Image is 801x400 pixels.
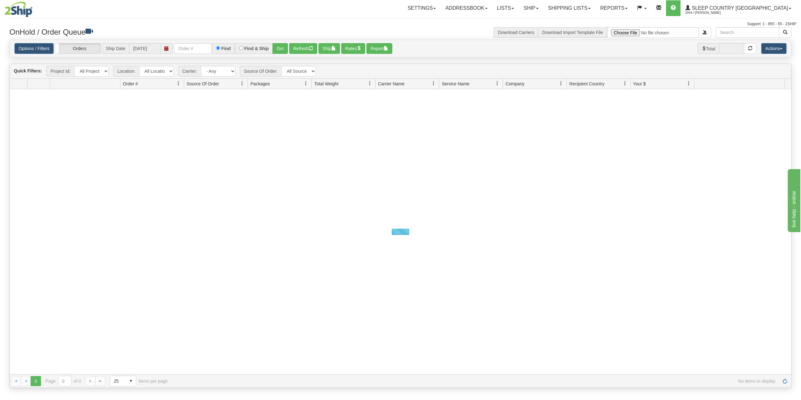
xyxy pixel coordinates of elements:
[110,376,136,386] span: Page sizes drop down
[761,43,786,54] button: Actions
[716,27,779,38] input: Search
[15,43,54,54] a: Options / Filters
[114,378,122,384] span: 25
[780,376,790,386] a: Refresh
[289,43,317,54] button: Refresh
[779,27,792,38] button: Search
[366,43,392,54] button: Report
[319,43,340,54] button: Ship
[441,0,492,16] a: Addressbook
[519,0,543,16] a: Ship
[681,0,796,16] a: Sleep Country [GEOGRAPHIC_DATA] 2044 / [PERSON_NAME]
[690,5,788,11] span: Sleep Country [GEOGRAPHIC_DATA]
[607,27,699,38] input: Import
[250,81,270,87] span: Packages
[31,376,41,386] span: Page 0
[341,43,365,54] button: Rates
[786,168,800,232] iframe: chat widget
[543,0,595,16] a: Shipping lists
[314,81,338,87] span: Total Weight
[272,43,288,54] button: Go!
[301,78,311,89] a: Packages filter column settings
[542,30,603,35] a: Download Import Template File
[556,78,566,89] a: Company filter column settings
[126,376,136,386] span: select
[110,376,168,386] span: items per page
[45,376,81,386] span: Page of 0
[698,43,719,54] span: Total
[633,81,646,87] span: Your $
[237,78,248,89] a: Source Of Order filter column settings
[569,81,604,87] span: Recipient Country
[365,78,375,89] a: Total Weight filter column settings
[55,43,100,54] label: Orders
[378,81,405,87] span: Carrier Name
[46,66,74,77] span: Project Id:
[177,379,775,384] span: No items to display
[498,30,534,35] a: Download Carriers
[123,81,138,87] span: Order #
[492,78,503,89] a: Service Name filter column settings
[492,0,519,16] a: Lists
[5,21,796,27] div: Support: 1 - 855 - 55 - 2SHIP
[620,78,630,89] a: Recipient Country filter column settings
[113,66,139,77] span: Location:
[683,78,694,89] a: Your $ filter column settings
[5,4,58,11] div: live help - online
[403,0,441,16] a: Settings
[595,0,632,16] a: Reports
[506,81,524,87] span: Company
[5,2,32,17] img: logo2044.jpg
[14,68,42,74] label: Quick Filters:
[221,46,231,51] label: Find
[685,10,733,16] span: 2044 / [PERSON_NAME]
[442,81,470,87] span: Service Name
[102,43,129,54] span: Ship Date
[187,81,219,87] span: Source Of Order
[173,78,184,89] a: Order # filter column settings
[244,46,269,51] label: Find & Ship
[240,66,282,77] span: Source Of Order:
[178,66,201,77] span: Carrier:
[428,78,439,89] a: Carrier Name filter column settings
[10,64,791,79] div: grid toolbar
[9,27,396,36] h3: OnHold / Order Queue
[174,43,212,54] input: Order #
